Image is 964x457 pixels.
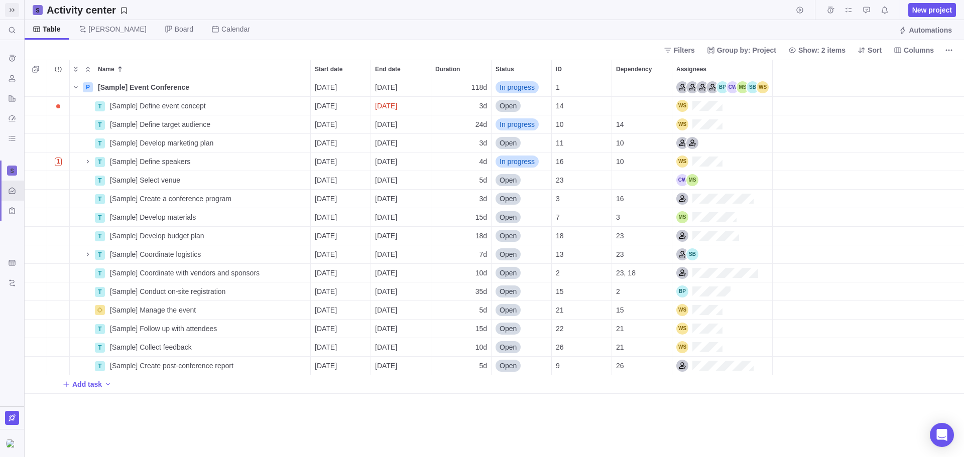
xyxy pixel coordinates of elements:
[492,97,552,115] div: Status
[672,208,773,227] div: Assignees
[552,153,612,171] div: ID
[25,375,964,394] div: Add New
[47,245,70,264] div: Trouble indication
[552,78,612,97] div: ID
[727,81,739,93] div: Christopher White
[95,287,105,297] div: T
[431,282,492,301] div: Duration
[860,8,874,16] a: Approval requests
[70,97,311,115] div: Name
[110,157,190,167] span: [Sample] Define speakers
[70,115,311,134] div: Name
[676,174,688,186] div: Christopher White
[672,338,773,357] div: Assignees
[47,301,70,320] div: Trouble indication
[98,64,114,74] span: Name
[500,119,535,129] span: In progress
[371,97,431,115] div: highlight
[431,357,492,375] div: Duration
[55,158,62,166] span: 1
[95,361,105,371] div: T
[315,138,337,148] span: [DATE]
[552,115,612,133] div: 10
[104,377,112,391] span: Add activity
[552,134,612,153] div: ID
[492,153,552,171] div: Status
[43,24,61,34] span: Table
[612,60,672,78] div: Dependency
[315,101,337,111] span: [DATE]
[676,100,688,112] div: Will Salah
[95,194,105,204] div: T
[552,78,612,96] div: 1
[371,264,431,282] div: End date
[757,81,769,93] div: Will Salah
[311,282,371,301] div: Start date
[747,81,759,93] div: Sandra Bellmont
[616,157,624,167] span: 10
[556,101,564,111] span: 14
[784,43,850,57] span: Show: 2 items
[431,338,492,357] div: Duration
[798,45,846,55] span: Show: 2 items
[908,3,956,17] span: New project
[552,227,612,245] div: ID
[371,171,431,190] div: End date
[674,45,695,55] span: Filters
[878,3,892,17] span: Notifications
[492,171,552,190] div: Status
[29,62,43,76] span: Selection mode
[47,227,70,245] div: Trouble indication
[106,115,310,133] div: [Sample] Define target audience
[371,60,431,78] div: End date
[492,208,552,227] div: Status
[492,97,551,115] div: Open
[552,190,612,208] div: ID
[612,264,672,282] div: Dependency
[552,97,612,115] div: ID
[878,8,892,16] a: Notifications
[676,156,688,168] div: Will Salah
[106,134,310,152] div: [Sample] Develop marketing plan
[311,97,371,115] div: Start date
[552,134,612,152] div: 11
[70,245,311,264] div: Name
[556,119,564,129] span: 10
[552,153,612,171] div: 16
[311,190,371,208] div: Start date
[479,138,487,148] span: 3d
[909,25,952,35] span: Automations
[552,338,612,357] div: ID
[70,227,311,245] div: Name
[311,227,371,245] div: Start date
[492,282,552,301] div: Status
[371,357,431,375] div: End date
[70,208,311,227] div: Name
[686,81,698,93] div: Logistics Coordinator
[479,101,487,111] span: 3d
[110,194,231,204] span: [Sample] Create a conference program
[686,137,698,149] div: Social Media Coordinator
[660,43,699,57] span: Filters
[371,320,431,338] div: End date
[492,320,552,338] div: Status
[110,101,206,111] span: [Sample] Define event concept
[672,320,773,338] div: Assignees
[500,101,517,111] span: Open
[676,137,688,149] div: Marketing Manager
[616,138,624,148] span: 10
[95,138,105,148] div: T
[431,97,492,115] div: Duration
[431,264,492,282] div: Duration
[703,43,780,57] span: Group by: Project
[47,357,70,375] div: Trouble indication
[552,60,612,78] div: ID
[375,82,397,92] span: [DATE]
[315,175,337,185] span: [DATE]
[552,208,612,227] div: ID
[95,268,105,278] div: T
[371,227,431,245] div: End date
[492,115,552,134] div: Status
[431,227,492,245] div: Duration
[672,171,773,190] div: Assignees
